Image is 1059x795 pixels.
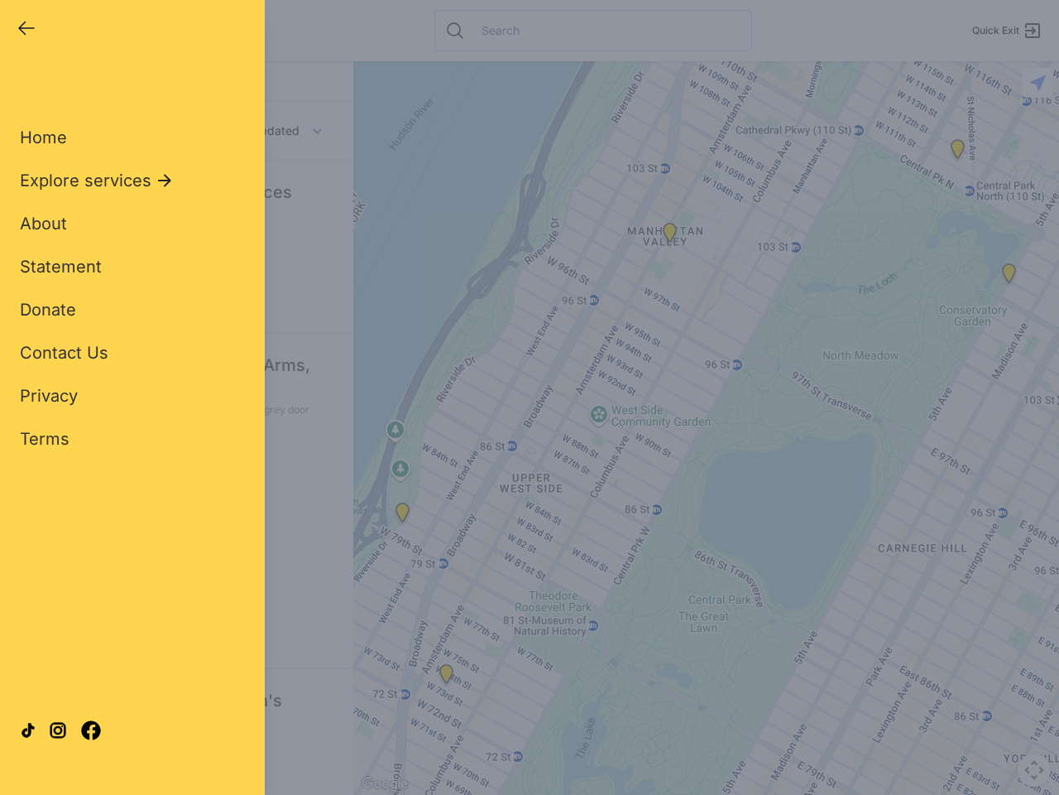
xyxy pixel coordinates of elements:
[20,384,78,407] a: Privacy
[20,341,108,364] a: Contact Us
[20,169,175,192] button: Explore services
[20,298,76,321] a: Donate
[20,429,69,449] span: Terms
[20,257,102,277] span: Statement
[20,212,67,235] a: About
[20,343,108,363] span: Contact Us
[20,300,76,320] span: Donate
[20,427,69,450] a: Terms
[20,386,78,406] span: Privacy
[20,255,102,278] a: Statement
[20,169,151,192] span: Explore services
[20,126,67,149] a: Home
[20,214,67,234] span: About
[20,128,67,147] span: Home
